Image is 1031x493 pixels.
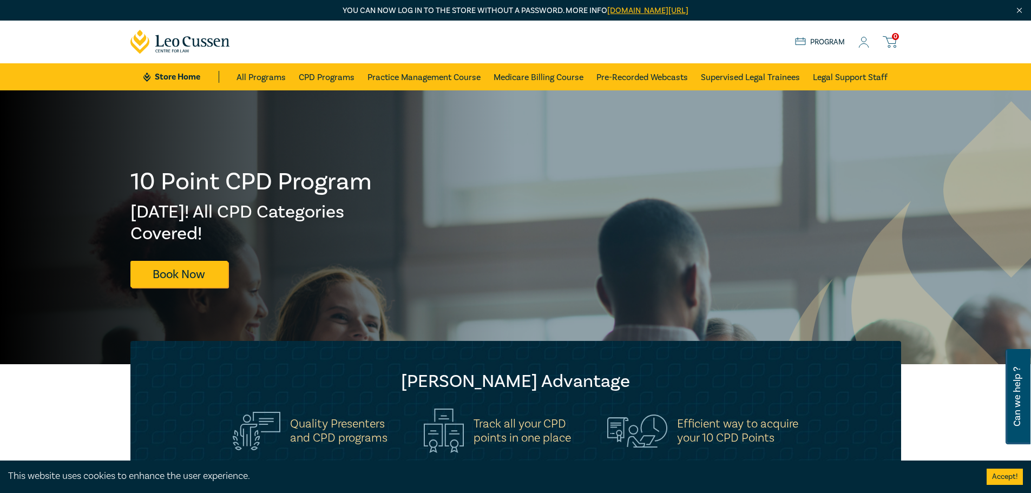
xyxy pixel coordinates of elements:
h5: Efficient way to acquire your 10 CPD Points [677,417,798,445]
a: CPD Programs [299,63,354,90]
h2: [PERSON_NAME] Advantage [152,371,879,392]
img: Close [1015,6,1024,15]
a: Legal Support Staff [813,63,888,90]
img: Efficient way to acquire<br>your 10 CPD Points [607,415,667,447]
h1: 10 Point CPD Program [130,168,373,196]
a: All Programs [237,63,286,90]
a: Supervised Legal Trainees [701,63,800,90]
img: Track all your CPD<br>points in one place [424,409,464,453]
h2: [DATE]! All CPD Categories Covered! [130,201,373,245]
a: Program [795,36,845,48]
div: This website uses cookies to enhance the user experience. [8,469,970,483]
a: Medicare Billing Course [494,63,583,90]
h5: Track all your CPD points in one place [474,417,571,445]
a: Store Home [143,71,219,83]
img: Quality Presenters<br>and CPD programs [233,412,280,450]
p: You can now log in to the store without a password. More info [130,5,901,17]
h5: Quality Presenters and CPD programs [290,417,388,445]
a: Book Now [130,261,228,287]
span: Can we help ? [1012,356,1022,438]
a: Pre-Recorded Webcasts [596,63,688,90]
a: Practice Management Course [367,63,481,90]
span: 0 [892,33,899,40]
a: [DOMAIN_NAME][URL] [607,5,688,16]
button: Accept cookies [987,469,1023,485]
